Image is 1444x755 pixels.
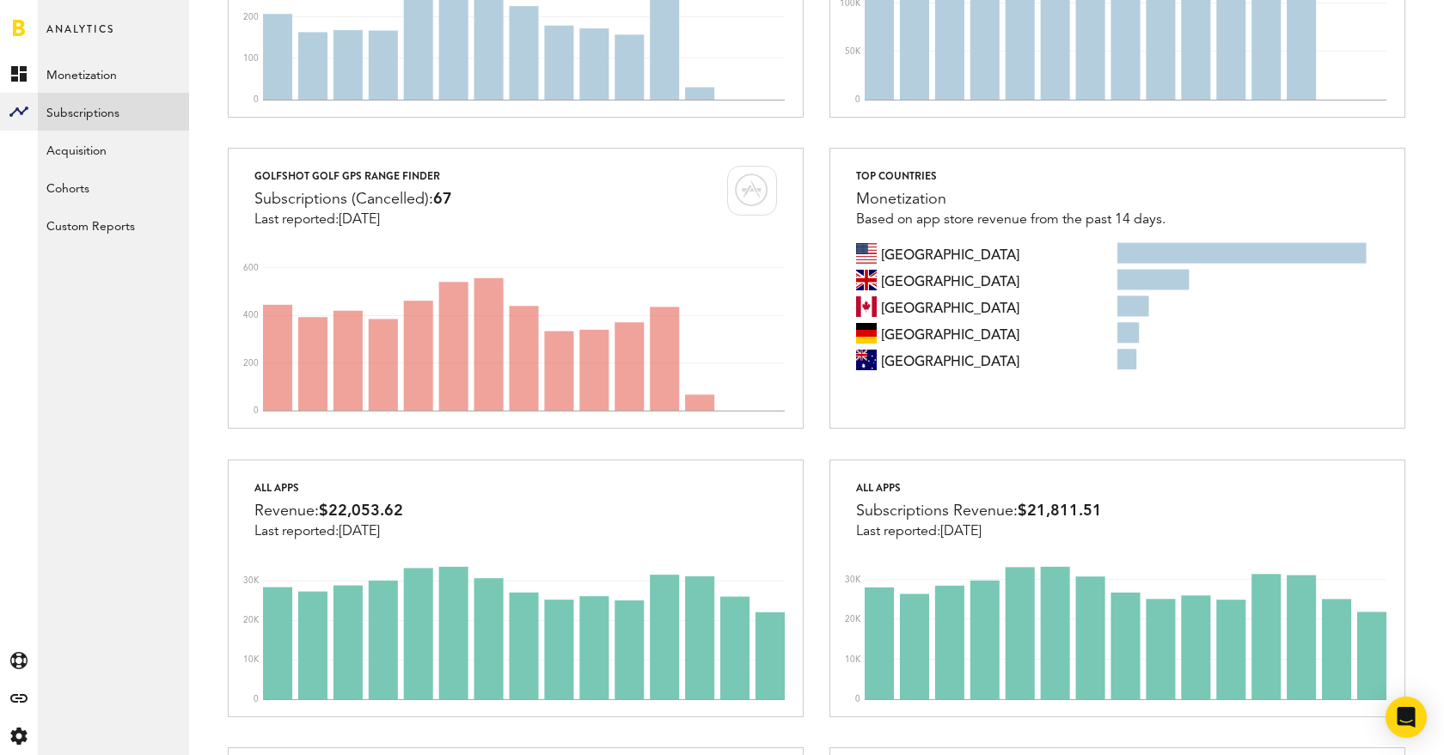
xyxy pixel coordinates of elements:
[38,93,189,131] a: Subscriptions
[856,524,1102,539] div: Last reported:
[38,168,189,206] a: Cohorts
[845,575,861,583] text: 30K
[845,655,861,663] text: 10K
[243,616,260,624] text: 20K
[856,186,1166,212] div: Monetization
[727,166,777,216] img: card-marketplace-itunes.svg
[254,95,259,104] text: 0
[243,12,259,21] text: 200
[254,498,403,524] div: Revenue:
[856,296,877,317] img: ca.svg
[845,615,861,624] text: 20K
[856,212,1166,228] div: Based on app store revenue from the past 14 days.
[243,359,259,368] text: 200
[46,19,114,55] span: Analytics
[339,525,380,539] span: [DATE]
[881,243,1019,264] span: United States
[881,296,1019,317] span: Canada
[36,12,98,27] span: Support
[319,503,403,519] span: $22,053.62
[856,270,877,290] img: gb.svg
[940,525,982,539] span: [DATE]
[243,54,259,63] text: 100
[254,695,259,703] text: 0
[845,47,861,56] text: 50K
[243,576,260,585] text: 30K
[243,312,259,320] text: 400
[433,192,452,207] span: 67
[254,186,452,212] div: Subscriptions (Cancelled):
[856,498,1102,524] div: Subscriptions Revenue:
[881,323,1019,344] span: Germany
[254,478,403,498] div: All apps
[855,95,860,104] text: 0
[38,55,189,93] a: Monetization
[254,524,403,539] div: Last reported:
[254,212,452,228] div: Last reported:
[856,243,877,264] img: us.svg
[339,213,380,227] span: [DATE]
[243,264,259,272] text: 600
[1386,697,1427,738] div: Open Intercom Messenger
[38,206,189,244] a: Custom Reports
[881,270,1019,290] span: United Kingdom
[38,131,189,168] a: Acquisition
[855,695,860,703] text: 0
[254,406,259,415] text: 0
[856,166,1166,186] div: Top countries
[856,478,1102,498] div: All apps
[254,166,452,186] div: Golfshot Golf GPS Range finder
[856,350,877,370] img: au.svg
[1018,503,1102,519] span: $21,811.51
[881,350,1019,370] span: Australia
[856,323,877,344] img: de.svg
[243,655,260,664] text: 10K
